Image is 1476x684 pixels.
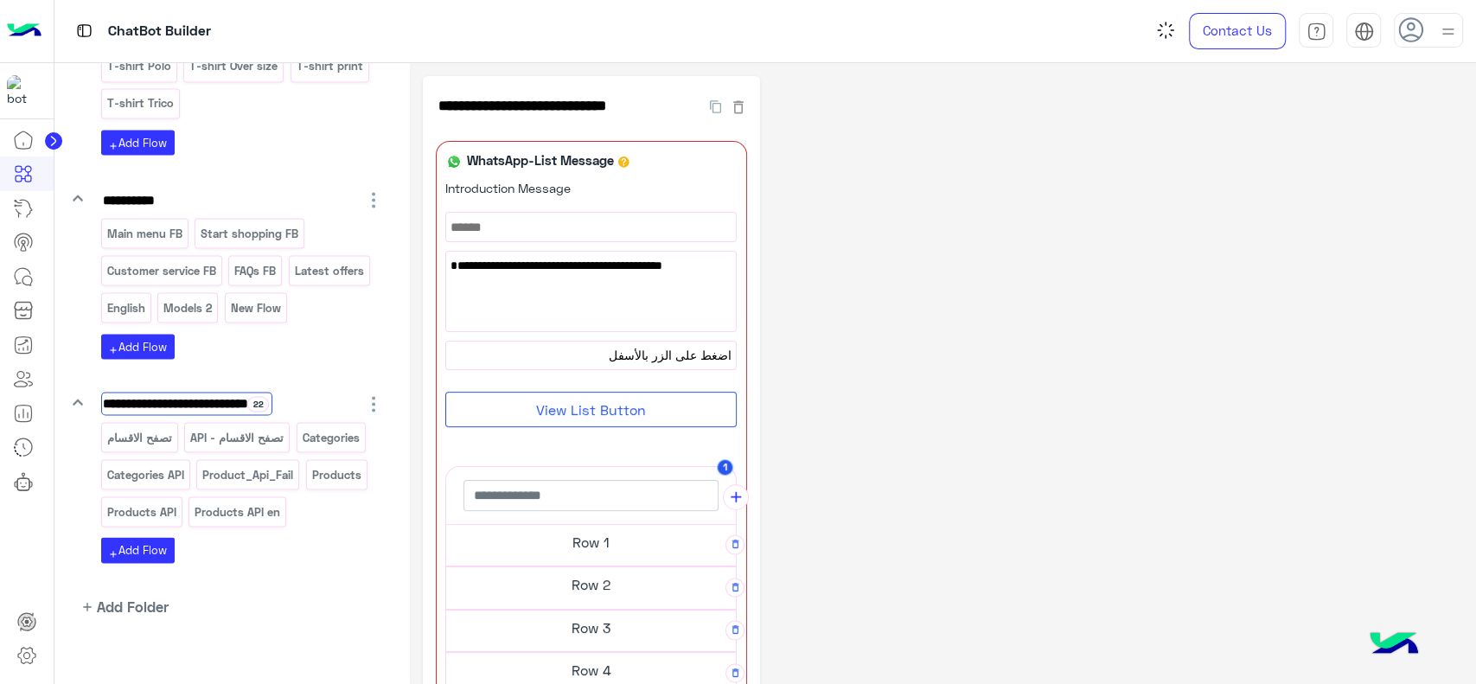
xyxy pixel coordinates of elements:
[105,502,177,521] p: Products API
[233,260,278,280] p: FAQs FB
[7,75,38,106] img: 713415422032625
[446,567,736,602] h5: Row 2
[1151,16,1180,45] img: spinner
[67,188,88,208] i: keyboard_arrow_down
[101,334,175,359] button: addAdd Flow
[1364,615,1424,675] img: hulul-logo.png
[730,96,747,116] button: Delete Flow
[1189,13,1286,49] a: Contact Us
[1437,21,1459,42] img: profile
[67,595,169,617] button: addAdd Folder
[105,260,217,280] p: Customer service FB
[445,392,737,427] button: View List Button
[717,459,733,476] button: 1
[108,20,211,43] p: ChatBot Builder
[727,489,745,507] i: add
[450,256,732,275] span: برجاء اختيار المناسب ليك من القائمة الاتية🛒👀
[189,427,285,447] p: تصفح الاقسام - API
[101,130,175,155] button: addAdd Flow
[463,152,618,168] h6: WhatsApp-List Message
[105,93,175,113] p: T-shirt Trico
[446,610,736,645] h5: Row 3
[7,13,42,49] img: Logo
[295,56,364,76] p: T-shirt print
[108,140,118,150] i: add
[101,537,175,562] button: addAdd Flow
[725,621,745,641] button: Delete Row
[723,484,749,510] button: add
[445,179,571,197] label: Introduction Message
[105,56,172,76] p: T-shirt Polo
[73,20,95,42] img: tab
[1354,22,1374,42] img: tab
[105,464,185,484] p: Categories API
[247,396,269,412] span: 22
[725,663,745,683] button: Delete Row
[105,223,183,243] p: Main menu FB
[301,427,361,447] p: Categories
[108,344,118,355] i: add
[1307,22,1326,42] img: tab
[97,595,169,617] span: Add Folder
[67,392,88,412] i: keyboard_arrow_down
[310,464,362,484] p: Products
[725,578,745,598] button: Delete Row
[229,297,282,317] p: New Flow
[1299,13,1333,49] a: tab
[105,427,173,447] p: تصفح الاقسام
[725,535,745,555] button: Delete Row
[200,223,300,243] p: Start shopping FB
[108,548,118,559] i: add
[201,464,295,484] p: Product_Api_Fail
[446,525,736,559] h5: Row 1
[188,56,279,76] p: T-shirt Over size
[105,297,146,317] p: English
[163,297,214,317] p: Models 2
[80,599,94,613] i: add
[293,260,365,280] p: Latest offers
[450,346,732,365] span: اضغط على الزر بالأسفل
[194,502,282,521] p: Products API en
[701,96,730,116] button: Duplicate Flow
